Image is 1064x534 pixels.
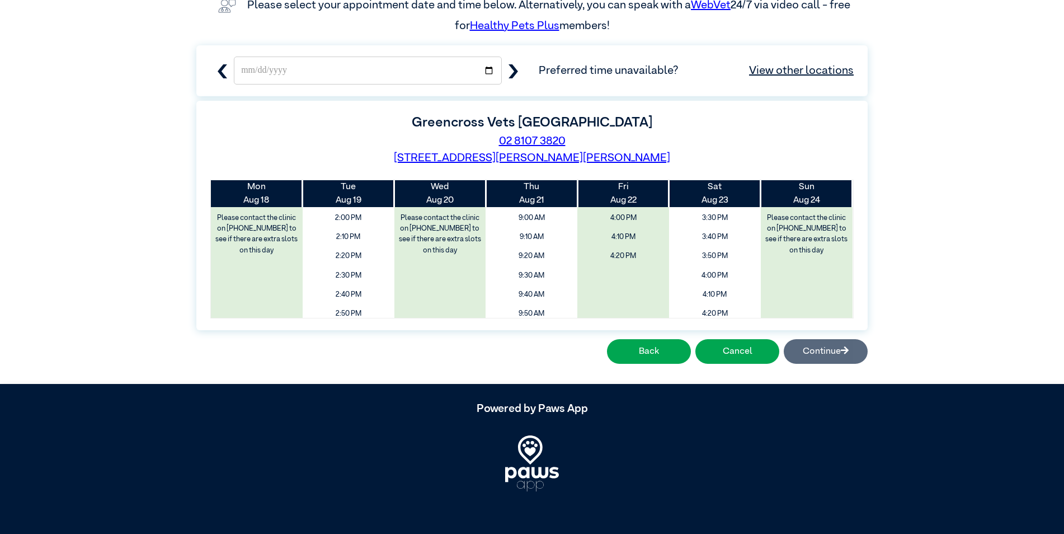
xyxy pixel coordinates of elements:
[581,248,665,264] span: 4:20 PM
[499,135,566,147] a: 02 8107 3820
[307,248,390,264] span: 2:20 PM
[581,229,665,245] span: 4:10 PM
[489,248,573,264] span: 9:20 AM
[489,210,573,226] span: 9:00 AM
[673,248,757,264] span: 3:50 PM
[581,210,665,226] span: 4:00 PM
[303,180,394,207] th: Aug 19
[762,210,851,259] label: Please contact the clinic on [PHONE_NUMBER] to see if there are extra slots on this day
[673,229,757,245] span: 3:40 PM
[669,180,761,207] th: Aug 23
[394,180,486,207] th: Aug 20
[695,339,779,364] button: Cancel
[505,435,559,491] img: PawsApp
[749,62,854,79] a: View other locations
[673,287,757,303] span: 4:10 PM
[673,268,757,284] span: 4:00 PM
[673,210,757,226] span: 3:30 PM
[489,306,573,322] span: 9:50 AM
[307,229,390,245] span: 2:10 PM
[486,180,577,207] th: Aug 21
[607,339,691,364] button: Back
[307,287,390,303] span: 2:40 PM
[394,152,670,163] a: [STREET_ADDRESS][PERSON_NAME][PERSON_NAME]
[396,210,485,259] label: Please contact the clinic on [PHONE_NUMBER] to see if there are extra slots on this day
[577,180,669,207] th: Aug 22
[539,62,854,79] span: Preferred time unavailable?
[211,180,303,207] th: Aug 18
[196,402,868,415] h5: Powered by Paws App
[307,268,390,284] span: 2:30 PM
[470,20,559,31] a: Healthy Pets Plus
[673,306,757,322] span: 4:20 PM
[212,210,302,259] label: Please contact the clinic on [PHONE_NUMBER] to see if there are extra slots on this day
[412,116,652,129] label: Greencross Vets [GEOGRAPHIC_DATA]
[489,268,573,284] span: 9:30 AM
[489,287,573,303] span: 9:40 AM
[307,306,390,322] span: 2:50 PM
[489,229,573,245] span: 9:10 AM
[307,210,390,226] span: 2:00 PM
[761,180,853,207] th: Aug 24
